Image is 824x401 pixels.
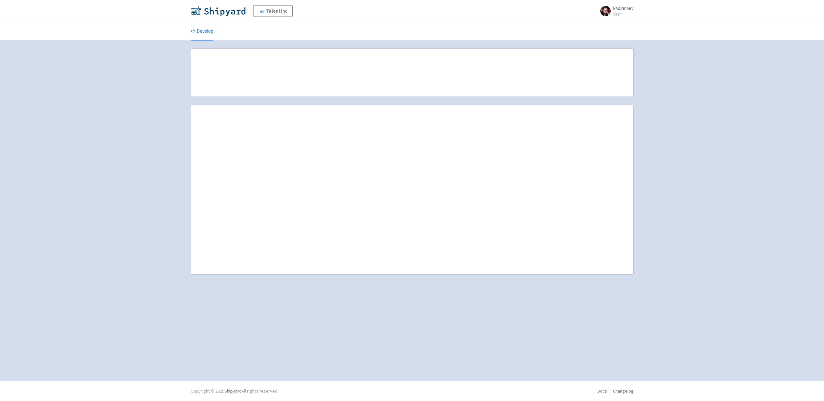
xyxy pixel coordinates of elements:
[613,12,634,16] small: User
[613,388,634,394] a: Changelog
[253,5,293,17] a: TalentInc
[597,388,607,394] a: Docs
[596,6,634,16] a: kadirmaev User
[191,22,213,40] a: Develop
[613,5,634,11] span: kadirmaev
[191,6,245,16] img: Shipyard logo
[191,388,278,395] div: Copyright © 2025 All rights reserved.
[224,388,242,394] a: Shipyard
